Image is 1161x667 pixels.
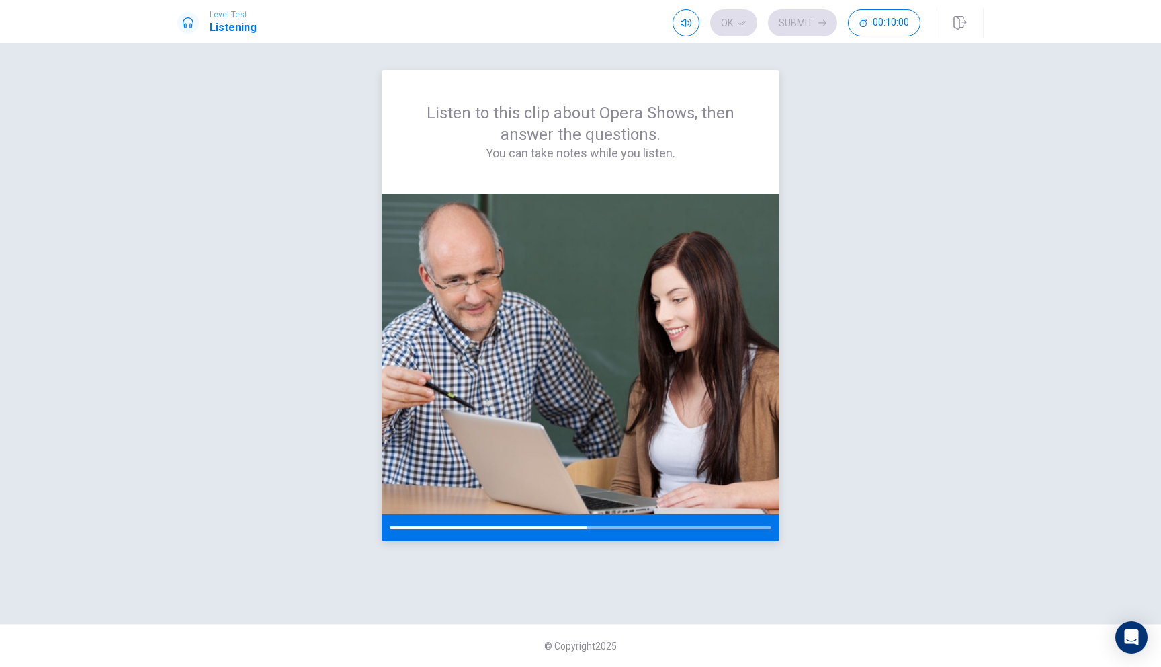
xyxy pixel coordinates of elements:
h1: Listening [210,19,257,36]
span: © Copyright 2025 [544,641,617,652]
img: passage image [382,194,779,514]
h4: You can take notes while you listen. [414,145,747,161]
span: Level Test [210,10,257,19]
div: Listen to this clip about Opera Shows, then answer the questions. [414,102,747,161]
span: 00:10:00 [873,17,909,28]
div: Open Intercom Messenger [1115,621,1148,654]
button: 00:10:00 [848,9,920,36]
